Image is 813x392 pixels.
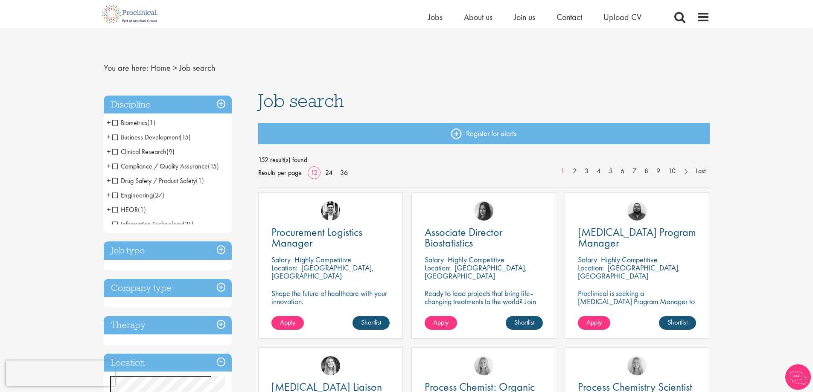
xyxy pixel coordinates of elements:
a: [MEDICAL_DATA] Program Manager [578,227,696,248]
a: Join us [514,12,535,23]
a: 12 [308,168,321,177]
a: 2 [568,166,581,176]
p: Highly Competitive [601,255,658,264]
span: Drug Safety / Product Safety [112,176,204,185]
span: 152 result(s) found [258,154,710,166]
a: Upload CV [603,12,641,23]
p: [GEOGRAPHIC_DATA], [GEOGRAPHIC_DATA] [271,263,374,281]
iframe: reCAPTCHA [6,360,115,386]
a: 24 [322,168,335,177]
a: Jobs [428,12,443,23]
span: + [107,189,111,201]
a: breadcrumb link [151,62,171,73]
span: (1) [138,205,146,214]
span: Results per page [258,166,302,179]
img: Ashley Bennett [627,201,647,221]
img: Edward Little [321,201,340,221]
a: 9 [652,166,664,176]
p: [GEOGRAPHIC_DATA], [GEOGRAPHIC_DATA] [425,263,527,281]
h3: Location [104,354,232,372]
h3: Discipline [104,96,232,114]
img: Chatbot [785,364,811,390]
p: Shape the future of healthcare with your innovation. [271,289,390,305]
span: + [107,174,111,187]
a: Apply [271,316,304,330]
a: Shortlist [506,316,543,330]
span: + [107,203,111,216]
a: 5 [604,166,617,176]
span: Clinical Research [112,147,166,156]
a: 4 [592,166,605,176]
span: HEOR [112,205,146,214]
a: About us [464,12,492,23]
span: HEOR [112,205,138,214]
span: Business Development [112,133,191,142]
span: Procurement Logistics Manager [271,225,362,250]
p: Highly Competitive [294,255,351,264]
span: (15) [208,162,219,171]
span: Clinical Research [112,147,175,156]
span: (9) [166,147,175,156]
p: Ready to lead projects that bring life-changing treatments to the world? Join our client at the f... [425,289,543,330]
img: Manon Fuller [321,356,340,375]
span: Job search [179,62,215,73]
span: Information Technology [112,220,194,229]
span: + [107,145,111,158]
span: > [173,62,177,73]
span: + [107,116,111,129]
span: Location: [578,263,604,273]
a: Shortlist [353,316,390,330]
a: Procurement Logistics Manager [271,227,390,248]
span: Compliance / Quality Assurance [112,162,208,171]
span: Engineering [112,191,153,200]
span: (1) [147,118,155,127]
h3: Therapy [104,316,232,334]
span: Location: [425,263,451,273]
h3: Job type [104,241,232,260]
a: Register for alerts [258,123,710,144]
span: Apply [586,318,602,327]
span: Business Development [112,133,180,142]
a: 1 [557,166,569,176]
span: Engineering [112,191,164,200]
a: 6 [616,166,629,176]
span: (27) [153,191,164,200]
span: (1) [196,176,204,185]
span: (15) [180,133,191,142]
span: Salary [578,255,597,264]
span: Apply [280,318,295,327]
img: Heidi Hennigan [474,201,493,221]
span: You are here: [104,62,149,73]
span: Location: [271,263,297,273]
h3: Company type [104,279,232,297]
span: Apply [433,318,449,327]
a: Contact [557,12,582,23]
span: Information Technology [112,220,183,229]
span: Associate Director Biostatistics [425,225,503,250]
p: [GEOGRAPHIC_DATA], [GEOGRAPHIC_DATA] [578,263,680,281]
p: Proclinical is seeking a [MEDICAL_DATA] Program Manager to join our client's team for an exciting... [578,289,696,338]
span: [MEDICAL_DATA] Program Manager [578,225,696,250]
span: + [107,131,111,143]
span: Job search [258,89,344,112]
a: 10 [664,166,680,176]
a: Shortlist [659,316,696,330]
a: 3 [580,166,593,176]
img: Shannon Briggs [627,356,647,375]
a: 8 [640,166,653,176]
img: Shannon Briggs [474,356,493,375]
a: Associate Director Biostatistics [425,227,543,248]
a: Apply [425,316,457,330]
